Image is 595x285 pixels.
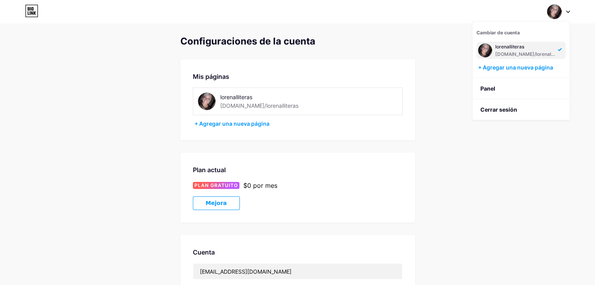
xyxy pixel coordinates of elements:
img: lorenalliteras [198,93,216,110]
font: Configuraciones de la cuenta [180,36,315,47]
font: Cambiar de cuenta [476,30,520,36]
font: [DOMAIN_NAME]/lorenalliteras [220,102,298,109]
font: Plan actual [193,166,226,174]
font: PLAN GRATUITO [194,182,238,188]
font: lorenalliteras [495,44,524,50]
font: lorenalliteras [220,94,252,100]
font: + Agregar una nueva página [194,120,270,127]
input: Correo electrónico [193,264,402,279]
a: Panel [473,78,570,99]
font: Cuenta [193,248,215,256]
button: Mejora [193,196,240,210]
img: lorenalliteras [478,43,492,57]
font: [DOMAIN_NAME]/lorenalliteras [495,51,565,57]
img: lorenalliteras [547,4,562,19]
font: Mis páginas [193,73,229,80]
font: Cerrar sesión [480,106,517,113]
font: + Agregar una nueva página [478,64,553,71]
font: Mejora [206,200,227,206]
font: Panel [480,85,495,92]
font: $0 por mes [243,182,277,189]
